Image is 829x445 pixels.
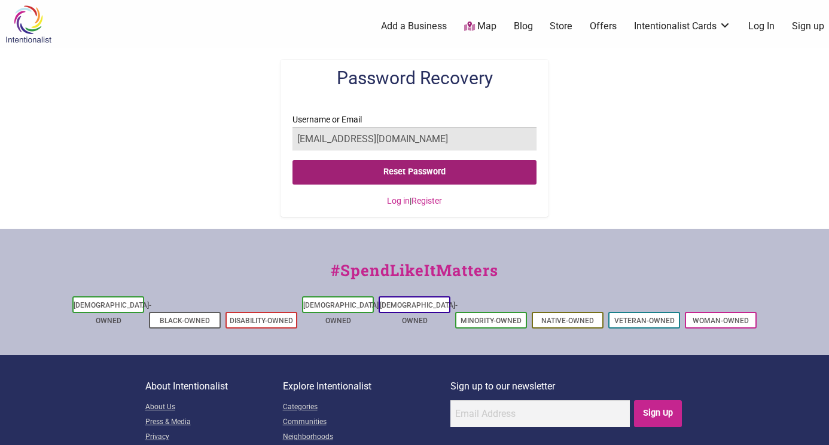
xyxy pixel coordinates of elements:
a: [DEMOGRAPHIC_DATA]-Owned [303,301,381,325]
a: Offers [590,20,617,33]
input: Email Address [450,400,630,427]
input: Username or Email Open Keeper Popup [292,127,537,151]
label: Username or Email [292,112,537,151]
h2: Password Recovery [337,66,493,91]
a: Blog [514,20,533,33]
p: Sign up to our newsletter [450,379,684,394]
a: Press & Media [145,415,283,430]
a: Store [550,20,572,33]
p: | [292,194,537,207]
a: Intentionalist Cards [634,20,731,33]
a: Veteran-Owned [614,317,675,325]
a: Neighborhoods [283,430,450,445]
a: Log in [387,196,410,205]
a: [DEMOGRAPHIC_DATA]-Owned [74,301,151,325]
a: [DEMOGRAPHIC_DATA]-Owned [380,301,458,325]
a: Communities [283,415,450,430]
a: Black-Owned [160,317,210,325]
a: Register [412,196,442,205]
a: Native-Owned [541,317,594,325]
a: Minority-Owned [461,317,522,325]
input: Sign Up [634,400,682,427]
a: Categories [283,400,450,415]
a: Sign up [792,20,824,33]
p: Explore Intentionalist [283,379,450,394]
a: About Us [145,400,283,415]
p: About Intentionalist [145,379,283,394]
a: Disability-Owned [230,317,293,325]
keeper-lock: Open Keeper Popup [517,132,532,146]
a: Woman-Owned [693,317,749,325]
input: Reset Password [292,160,537,185]
a: Map [464,20,496,33]
a: Privacy [145,430,283,445]
a: Add a Business [381,20,447,33]
a: Log In [748,20,775,33]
